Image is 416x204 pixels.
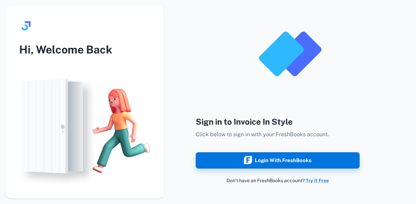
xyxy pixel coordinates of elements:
[196,152,360,169] button: Login with FreshBooks
[5,72,164,190] img: login
[196,130,360,139] p: Click below to sign in with your FreshBooks account.
[196,177,360,184] p: Don’t have an FreshBooks account?
[5,42,164,58] h3: Hi, Welcome Back
[244,156,311,165] div: Login with FreshBooks
[19,19,33,33] img: logo.svg
[306,178,329,183] a: Try It Free
[196,115,360,128] h4: Sign in to Invoice In Style
[256,20,324,88] img: logo_invoice_in_style_app.png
